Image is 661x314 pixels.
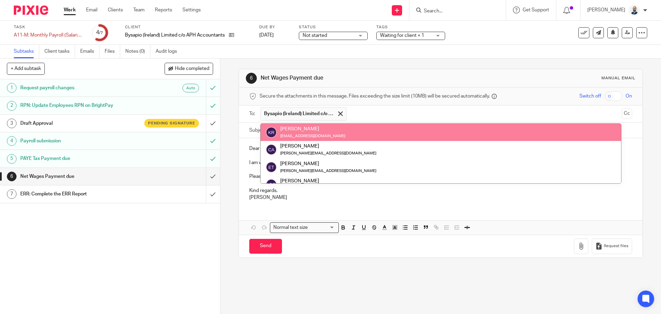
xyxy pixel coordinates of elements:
[14,6,48,15] img: Pixie
[303,33,327,38] span: Not started
[7,172,17,181] div: 6
[7,83,17,93] div: 1
[260,93,490,100] span: Secure the attachments in this message. Files exceeding the size limit (10MB) will be secured aut...
[622,109,632,119] button: Cc
[7,101,17,111] div: 2
[108,7,123,13] a: Clients
[155,7,172,13] a: Reports
[14,45,39,58] a: Subtasks
[7,189,17,199] div: 7
[249,173,632,180] p: Please see attached the Gross to Net (GTN) Report detailing this period's payroll.
[601,75,636,81] div: Manual email
[270,222,339,233] div: Search for option
[280,160,376,167] div: [PERSON_NAME]
[604,243,628,249] span: Request files
[259,24,290,30] label: Due by
[266,162,277,173] img: svg%3E
[105,45,120,58] a: Files
[249,239,282,254] input: Send
[44,45,75,58] a: Client tasks
[20,136,139,146] h1: Payroll submission
[20,83,139,93] h1: Request payroll changes
[64,7,76,13] a: Work
[148,120,195,126] span: Pending signature
[20,100,139,111] h1: RPN: Update Employees RPN on BrightPay
[14,24,83,30] label: Task
[99,31,103,35] small: /7
[280,143,376,150] div: [PERSON_NAME]
[249,127,267,134] label: Subject:
[266,179,277,190] img: svg%3E
[182,7,201,13] a: Settings
[266,127,277,138] img: svg%3E
[86,7,97,13] a: Email
[380,33,424,38] span: Waiting for client + 1
[264,110,333,117] span: Bysapio (Ireland) Limited c/o APH Accountants Limited
[629,5,640,16] img: Mark%20LI%20profiler.png
[246,73,257,84] div: 6
[182,84,199,92] div: Auto
[280,178,376,184] div: [PERSON_NAME]
[310,224,335,231] input: Search for option
[249,180,632,194] p: Kind regards,
[20,153,139,164] h1: PAYE Tax Payment due
[261,74,455,82] h1: Net Wages Payment due
[592,239,632,254] button: Request files
[626,93,632,100] span: On
[20,189,139,199] h1: ERR: Complete the ERR Report
[249,194,632,201] p: [PERSON_NAME]
[7,63,45,74] button: + Add subtask
[280,134,345,138] small: [EMAIL_ADDRESS][DOMAIN_NAME]
[299,24,368,30] label: Status
[376,24,445,30] label: Tags
[523,8,549,12] span: Get Support
[249,159,632,166] p: I am writing to let you know that you have Net Wages/Salaries due to pay to your employees.
[587,7,625,13] p: [PERSON_NAME]
[165,63,213,74] button: Hide completed
[20,118,139,129] h1: Draft Approval
[96,29,103,37] div: 4
[272,224,309,231] span: Normal text size
[280,169,376,173] small: [PERSON_NAME][EMAIL_ADDRESS][DOMAIN_NAME]
[125,24,251,30] label: Client
[14,32,83,39] div: A11-M: Monthly Payroll (Salaried)
[20,171,139,182] h1: Net Wages Payment due
[579,93,601,100] span: Switch off
[175,66,209,72] span: Hide completed
[259,33,274,38] span: [DATE]
[423,8,485,14] input: Search
[125,32,225,39] p: Bysapio (Ireland) Limited c/o APH Accountants Limited
[280,151,376,155] small: [PERSON_NAME][EMAIL_ADDRESS][DOMAIN_NAME]
[133,7,145,13] a: Team
[280,125,345,132] div: [PERSON_NAME]
[7,154,17,164] div: 5
[249,145,632,152] p: Dear [PERSON_NAME],
[156,45,182,58] a: Audit logs
[266,144,277,155] img: svg%3E
[249,110,257,117] label: To:
[125,45,150,58] a: Notes (0)
[7,136,17,146] div: 4
[80,45,99,58] a: Emails
[7,119,17,128] div: 3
